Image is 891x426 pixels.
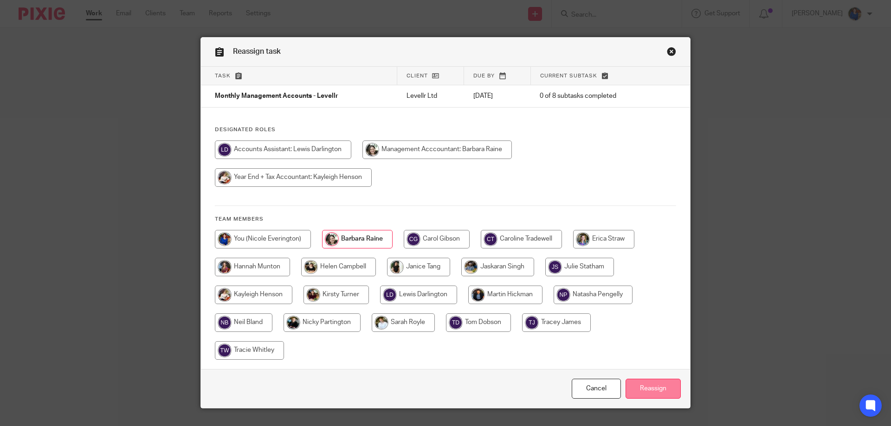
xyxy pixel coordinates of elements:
[473,91,522,101] p: [DATE]
[530,85,654,108] td: 0 of 8 subtasks completed
[626,379,681,399] input: Reassign
[215,216,676,223] h4: Team members
[667,47,676,59] a: Close this dialog window
[473,73,495,78] span: Due by
[540,73,597,78] span: Current subtask
[233,48,281,55] span: Reassign task
[572,379,621,399] a: Close this dialog window
[215,73,231,78] span: Task
[215,126,676,134] h4: Designated Roles
[215,93,338,100] span: Monthly Management Accounts - Levellr
[407,73,428,78] span: Client
[407,91,455,101] p: Levellr Ltd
